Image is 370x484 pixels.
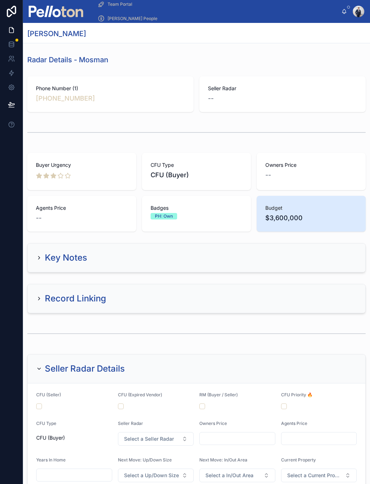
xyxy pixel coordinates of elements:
[36,161,128,169] span: Buyer Urgency
[108,1,132,7] span: Team Portal
[45,293,106,304] h2: Record Linking
[265,170,271,180] span: --
[205,472,253,479] span: Select a In/Out Area
[208,85,357,92] span: Seller Radar
[155,213,173,219] div: PH: Own
[281,392,313,397] span: CFU Priority 🔥
[151,170,242,180] span: CFU (Buyer)
[36,392,61,397] span: CFU (Seller)
[265,204,357,212] span: Budget
[93,12,337,25] a: [PERSON_NAME] People
[27,29,86,39] h1: [PERSON_NAME]
[124,435,174,442] span: Select a Seller Radar
[29,6,83,17] img: App logo
[36,204,128,212] span: Agents Price
[45,252,87,263] h2: Key Notes
[118,469,194,482] button: Select Button
[118,392,162,397] span: CFU (Expired Vendor)
[287,472,342,479] span: Select a Current Property
[36,93,95,103] a: [PHONE_NUMBER]
[36,434,112,441] span: CFU (Buyer)
[36,85,185,92] span: Phone Number (1)
[151,204,242,212] span: Badges
[118,432,194,446] button: Select Button
[199,421,227,426] span: Owners Price
[281,469,357,482] button: Select Button
[199,457,247,463] span: Next Move: In/Out Area
[281,421,307,426] span: Agents Price
[124,472,179,479] span: Select a Up/Down Size
[265,213,357,223] span: $3,600,000
[151,161,242,169] span: CFU Type
[208,93,214,103] span: --
[281,457,316,463] span: Current Property
[36,457,66,463] span: Years In Home
[36,421,56,426] span: CFU Type
[199,392,238,397] span: RM (Buyer / Seller)
[36,213,42,223] span: --
[118,421,143,426] span: Seller Radar
[27,55,108,65] h1: Radar Details - Mosman
[45,363,125,374] h2: Seller Radar Details
[199,469,275,482] button: Select Button
[118,457,172,463] span: Next Move: Up/Down Size
[108,16,157,21] span: [PERSON_NAME] People
[265,161,357,169] span: Owners Price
